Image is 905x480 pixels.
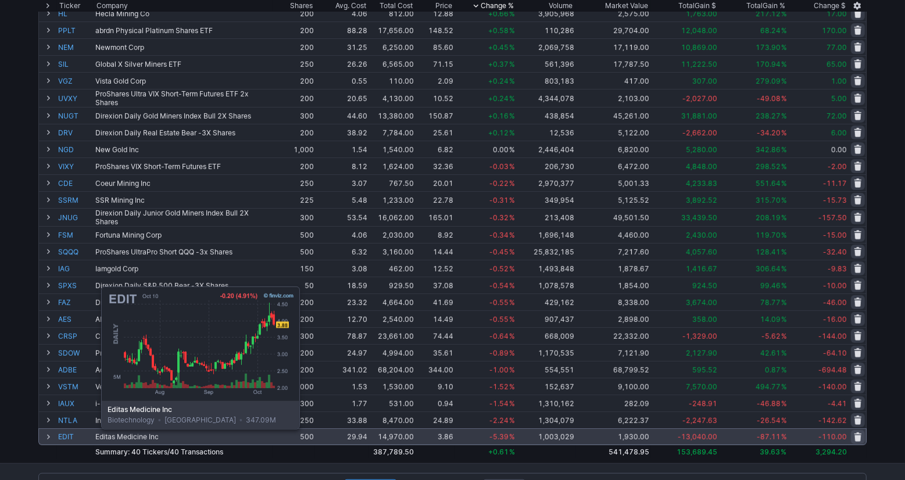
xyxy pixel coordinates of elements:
td: 1,170,535 [516,344,575,361]
span: -0.89 [489,349,509,357]
td: 26.26 [315,55,369,72]
td: 206,730 [516,157,575,174]
span: % [781,162,787,171]
a: ADBE [58,361,93,378]
span: 358.00 [692,315,717,324]
td: 6,820.00 [575,141,650,157]
a: UVXY [58,89,93,107]
span: 173.90 [756,43,781,52]
td: 0.55 [315,72,369,89]
span: -0.31 [489,196,509,205]
span: -32.40 [823,248,847,256]
td: 12.52 [415,260,454,277]
td: 17,119.00 [575,38,650,55]
td: 200 [273,22,315,38]
td: 6.32 [315,243,369,260]
td: 37.08 [415,277,454,293]
span: 128.41 [756,248,781,256]
td: 23.32 [315,293,369,310]
span: % [781,196,787,205]
td: 88.28 [315,22,369,38]
td: 6,565.00 [369,55,415,72]
a: SPXS [58,277,93,293]
span: 4,848.00 [686,162,717,171]
span: 170.94 [756,60,781,69]
td: 8,338.00 [575,293,650,310]
img: chart.ashx [106,292,295,396]
span: 119.70 [756,231,781,239]
td: 31.25 [315,38,369,55]
td: 23,661.00 [369,327,415,344]
span: % [509,162,515,171]
div: Direxion Daily S&P 500 Bear -3X Shares [95,281,272,290]
td: 22,332.00 [575,327,650,344]
span: % [509,213,515,222]
td: 3.07 [315,174,369,191]
span: -46.00 [823,298,847,307]
span: % [509,43,515,52]
span: -0.34 [489,231,509,239]
span: % [781,179,787,188]
span: % [781,145,787,154]
span: 1.00 [831,77,847,85]
span: % [781,60,787,69]
td: 25.61 [415,124,454,141]
span: -0.54 [489,281,509,290]
div: SSR Mining Inc [95,196,272,205]
td: 250 [273,55,315,72]
a: CDE [58,175,93,191]
td: 3,905,968 [516,5,575,22]
span: % [509,145,515,154]
td: 554,551 [516,361,575,378]
td: 929.50 [369,277,415,293]
td: 417.00 [575,72,650,89]
span: 10,869.00 [681,43,717,52]
span: % [781,26,787,35]
td: 4.06 [315,226,369,243]
span: 2,127.90 [686,349,717,357]
td: 4,460.00 [575,226,650,243]
td: 200 [273,89,315,107]
div: New Gold Inc [95,145,272,154]
div: Direxion Daily Financial Bear 3x Shares [95,298,272,307]
a: DRV [58,124,93,141]
span: % [781,298,787,307]
td: 500 [273,226,315,243]
td: 5,122.00 [575,124,650,141]
span: 33,439.50 [681,213,717,222]
span: % [781,332,787,341]
span: -11.17 [823,179,847,188]
span: 0.00 [493,145,509,154]
span: 31,881.00 [681,112,717,120]
span: 11,222.50 [681,60,717,69]
span: 99.46 [760,281,781,290]
div: abrdn Physical Platinum Shares ETF [95,26,272,35]
a: SSRM [58,192,93,208]
span: % [509,179,515,188]
td: 12.88 [415,5,454,22]
span: -15.00 [823,231,847,239]
td: 812.00 [369,5,415,22]
td: 71.15 [415,55,454,72]
a: CRSP [58,328,93,344]
td: 20.65 [315,89,369,107]
div: CRISPR Therapeutics AG [95,332,272,341]
a: FSM [58,227,93,243]
td: 7,784.00 [369,124,415,141]
div: Vista Gold Corp [95,77,272,85]
a: NTLA [58,412,93,428]
td: 12,536 [516,124,575,141]
span: +0.24 [488,77,509,85]
span: 307.00 [692,77,717,85]
span: 17.00 [827,9,847,18]
span: -0.55 [489,315,509,324]
span: % [509,9,515,18]
span: -5.62 [761,332,781,341]
span: % [781,315,787,324]
td: 344.00 [415,361,454,378]
td: 110,286 [516,22,575,38]
td: 767.50 [369,174,415,191]
span: 342.86 [756,145,781,154]
div: Fortuna Mining Corp [95,231,272,239]
span: -1,329.00 [682,332,717,341]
